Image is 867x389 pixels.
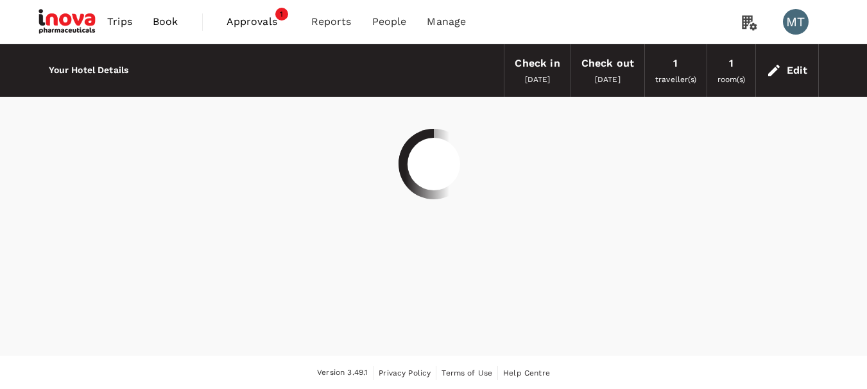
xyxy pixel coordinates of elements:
[503,366,550,380] a: Help Centre
[427,14,466,29] span: Manage
[379,368,431,377] span: Privacy Policy
[49,63,129,78] h6: Your Hotel Details
[379,366,431,380] a: Privacy Policy
[655,75,696,84] span: traveller(s)
[442,368,492,377] span: Terms of Use
[39,8,98,36] img: iNova Pharmaceuticals
[525,75,551,84] span: [DATE]
[729,54,734,72] div: 1
[595,75,621,84] span: [DATE]
[311,14,352,29] span: Reports
[442,366,492,380] a: Terms of Use
[317,367,368,379] span: Version 3.49.1
[783,9,809,35] div: MT
[107,14,132,29] span: Trips
[673,54,678,72] div: 1
[153,14,178,29] span: Book
[227,14,291,29] span: Approvals
[717,75,745,84] span: room(s)
[372,14,407,29] span: People
[787,62,808,79] div: Edit
[275,8,288,21] span: 1
[581,54,634,72] div: Check out
[503,368,550,377] span: Help Centre
[515,54,560,72] div: Check in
